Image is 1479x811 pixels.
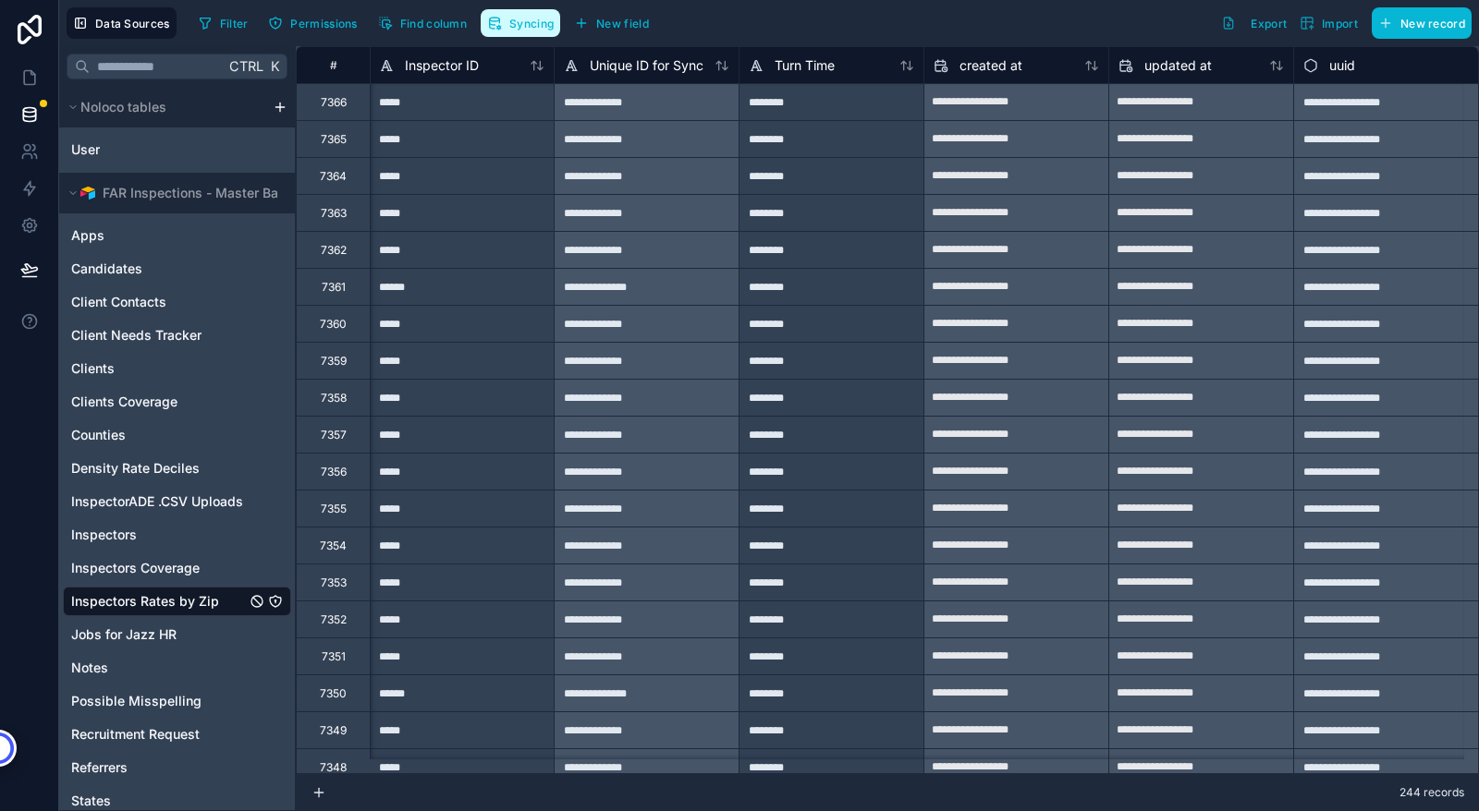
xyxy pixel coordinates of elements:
[95,17,170,30] span: Data Sources
[481,9,568,37] a: Syncing
[509,17,554,30] span: Syncing
[568,9,655,37] button: New field
[321,465,347,479] div: 7356
[290,17,357,30] span: Permissions
[320,317,347,332] div: 7360
[321,132,347,147] div: 7365
[321,391,347,405] div: 7358
[220,17,249,30] span: Filter
[481,9,560,37] button: Syncing
[227,54,265,78] span: Ctrl
[1144,56,1212,75] span: updated at
[1364,7,1472,39] a: New record
[321,354,347,369] div: 7359
[1322,17,1358,30] span: Import
[320,169,347,184] div: 7364
[1329,56,1355,75] span: uuid
[320,539,347,553] div: 7354
[321,502,347,516] div: 7355
[775,56,835,75] span: Turn Time
[1215,7,1293,39] button: Export
[1400,785,1464,800] span: 244 records
[311,58,356,72] div: #
[1372,7,1472,39] button: New record
[322,649,346,664] div: 7351
[320,760,347,775] div: 7348
[321,612,347,627] div: 7352
[322,280,346,295] div: 7361
[400,17,467,30] span: Find column
[321,428,347,442] div: 7357
[960,56,1022,75] span: created at
[372,9,473,37] button: Find column
[320,686,347,701] div: 7350
[320,723,347,738] div: 7349
[405,56,479,75] span: Inspector ID
[67,7,177,39] button: Data Sources
[268,60,281,73] span: K
[321,243,347,258] div: 7362
[1293,7,1364,39] button: Import
[262,9,363,37] button: Permissions
[262,9,371,37] a: Permissions
[590,56,703,75] span: Unique ID for Sync
[321,206,347,221] div: 7363
[1251,17,1287,30] span: Export
[321,575,347,590] div: 7353
[321,95,347,110] div: 7366
[596,17,649,30] span: New field
[1400,17,1465,30] span: New record
[191,9,255,37] button: Filter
